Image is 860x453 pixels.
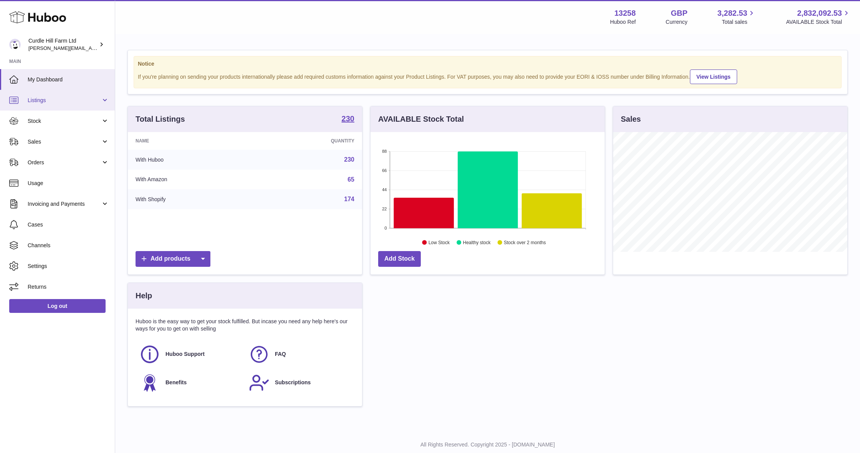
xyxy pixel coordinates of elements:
div: If you're planning on sending your products internationally please add required customs informati... [138,68,837,84]
span: Channels [28,242,109,249]
text: 88 [382,149,387,154]
h3: Sales [621,114,641,124]
span: Stock [28,117,101,125]
th: Quantity [256,132,362,150]
span: Cases [28,221,109,228]
a: 174 [344,196,354,202]
strong: 230 [342,115,354,122]
span: Benefits [165,379,187,386]
a: Add Stock [378,251,421,267]
span: Total sales [722,18,756,26]
a: View Listings [690,69,737,84]
a: Benefits [139,372,241,393]
text: 22 [382,207,387,211]
span: Huboo Support [165,350,205,358]
a: 230 [342,115,354,124]
a: Log out [9,299,106,313]
span: Usage [28,180,109,187]
h3: Help [136,291,152,301]
a: 65 [347,176,354,183]
span: Subscriptions [275,379,311,386]
p: All Rights Reserved. Copyright 2025 - [DOMAIN_NAME] [121,441,854,448]
span: Invoicing and Payments [28,200,101,208]
h3: Total Listings [136,114,185,124]
a: Add products [136,251,210,267]
span: AVAILABLE Stock Total [786,18,851,26]
td: With Shopify [128,189,256,209]
span: 3,282.53 [718,8,748,18]
a: 3,282.53 Total sales [718,8,756,26]
strong: 13258 [614,8,636,18]
span: FAQ [275,350,286,358]
text: 44 [382,187,387,192]
span: 2,832,092.53 [797,8,842,18]
a: 230 [344,156,354,163]
text: Healthy stock [463,240,491,245]
span: My Dashboard [28,76,109,83]
a: Subscriptions [249,372,351,393]
text: Stock over 2 months [504,240,546,245]
span: Sales [28,138,101,145]
text: 0 [384,226,387,230]
a: 2,832,092.53 AVAILABLE Stock Total [786,8,851,26]
text: Low Stock [428,240,450,245]
strong: GBP [671,8,687,18]
span: Returns [28,283,109,291]
div: Huboo Ref [610,18,636,26]
h3: AVAILABLE Stock Total [378,114,464,124]
div: Currency [666,18,688,26]
a: FAQ [249,344,351,365]
a: Huboo Support [139,344,241,365]
th: Name [128,132,256,150]
img: miranda@diddlysquatfarmshop.com [9,39,21,50]
strong: Notice [138,60,837,68]
p: Huboo is the easy way to get your stock fulfilled. But incase you need any help here's our ways f... [136,318,354,332]
text: 66 [382,168,387,173]
span: [PERSON_NAME][EMAIL_ADDRESS][DOMAIN_NAME] [28,45,154,51]
span: Settings [28,263,109,270]
td: With Amazon [128,170,256,190]
span: Orders [28,159,101,166]
div: Curdle Hill Farm Ltd [28,37,98,52]
span: Listings [28,97,101,104]
td: With Huboo [128,150,256,170]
